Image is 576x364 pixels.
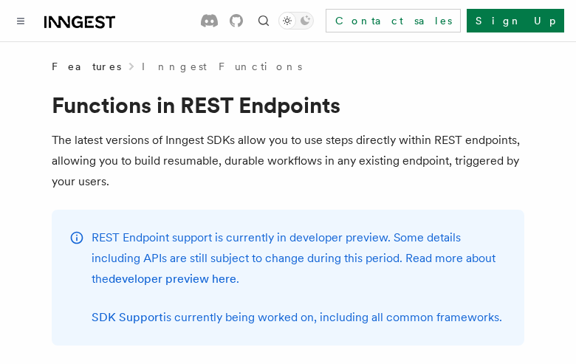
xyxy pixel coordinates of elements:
a: Contact sales [326,9,461,32]
p: REST Endpoint support is currently in developer preview. Some details including APIs are still su... [92,227,507,289]
p: is currently being worked on, including all common frameworks. [92,307,507,328]
a: developer preview here [109,272,236,286]
a: Inngest Functions [142,59,302,74]
span: Features [52,59,121,74]
a: Sign Up [467,9,564,32]
a: SDK Support [92,310,163,324]
button: Find something... [255,12,272,30]
h1: Functions in REST Endpoints [52,92,524,118]
button: Toggle navigation [12,12,30,30]
p: The latest versions of Inngest SDKs allow you to use steps directly within REST endpoints, allowi... [52,130,524,192]
button: Toggle dark mode [278,12,314,30]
